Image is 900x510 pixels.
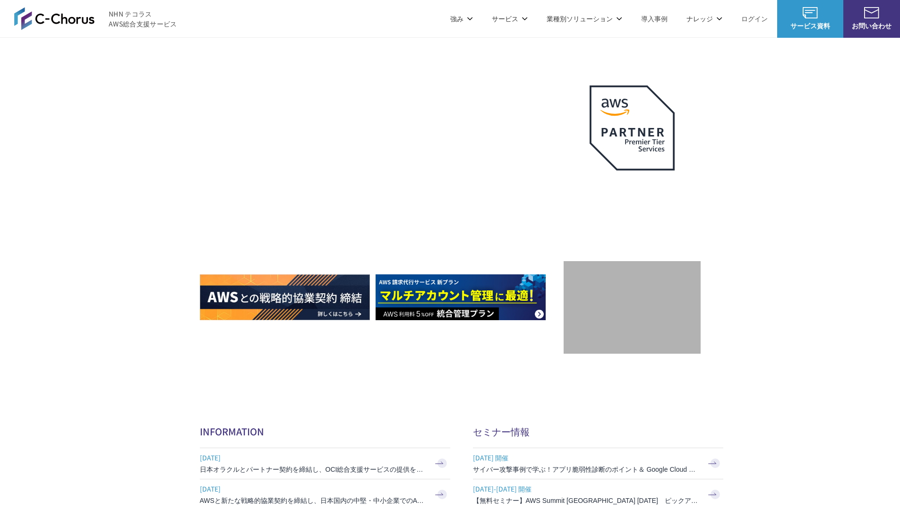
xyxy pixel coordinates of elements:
h2: INFORMATION [200,425,450,438]
a: [DATE] 開催 サイバー攻撃事例で学ぶ！アプリ脆弱性診断のポイント＆ Google Cloud セキュリティ対策 [473,448,723,479]
span: [DATE] [200,450,427,465]
h3: 日本オラクルとパートナー契約を締結し、OCI総合支援サービスの提供を開始 [200,465,427,474]
p: ナレッジ [686,14,722,24]
span: [DATE]-[DATE] 開催 [473,482,700,496]
h2: セミナー情報 [473,425,723,438]
h3: AWSと新たな戦略的協業契約を締結し、日本国内の中堅・中小企業でのAWS活用を加速 [200,496,427,505]
p: 最上位プレミアティア サービスパートナー [578,182,686,218]
span: [DATE] [200,482,427,496]
img: AWSプレミアティアサービスパートナー [590,85,675,170]
h1: AWS ジャーニーの 成功を実現 [200,155,564,246]
em: AWS [621,182,643,195]
span: サービス資料 [777,21,843,31]
img: AWS総合支援サービス C-Chorus [14,7,94,30]
h3: サイバー攻撃事例で学ぶ！アプリ脆弱性診断のポイント＆ Google Cloud セキュリティ対策 [473,465,700,474]
a: ログイン [741,14,768,24]
p: 強み [450,14,473,24]
span: お問い合わせ [843,21,900,31]
h3: 【無料セミナー】AWS Summit [GEOGRAPHIC_DATA] [DATE] ピックアップセッション [473,496,700,505]
a: 導入事例 [641,14,668,24]
img: AWS請求代行サービス 統合管理プラン [376,274,546,320]
p: サービス [492,14,528,24]
img: 契約件数 [583,275,682,344]
a: AWS総合支援サービス C-Chorus NHN テコラスAWS総合支援サービス [14,7,177,30]
img: AWSとの戦略的協業契約 締結 [200,274,370,320]
a: [DATE] 日本オラクルとパートナー契約を締結し、OCI総合支援サービスの提供を開始 [200,448,450,479]
p: 業種別ソリューション [547,14,622,24]
a: [DATE]-[DATE] 開催 【無料セミナー】AWS Summit [GEOGRAPHIC_DATA] [DATE] ピックアップセッション [473,479,723,510]
img: お問い合わせ [864,7,879,18]
img: AWS総合支援サービス C-Chorus サービス資料 [803,7,818,18]
a: [DATE] AWSと新たな戦略的協業契約を締結し、日本国内の中堅・中小企業でのAWS活用を加速 [200,479,450,510]
p: AWSの導入からコスト削減、 構成・運用の最適化からデータ活用まで 規模や業種業態を問わない マネージドサービスで [200,104,564,146]
span: NHN テコラス AWS総合支援サービス [109,9,177,29]
span: [DATE] 開催 [473,450,700,465]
